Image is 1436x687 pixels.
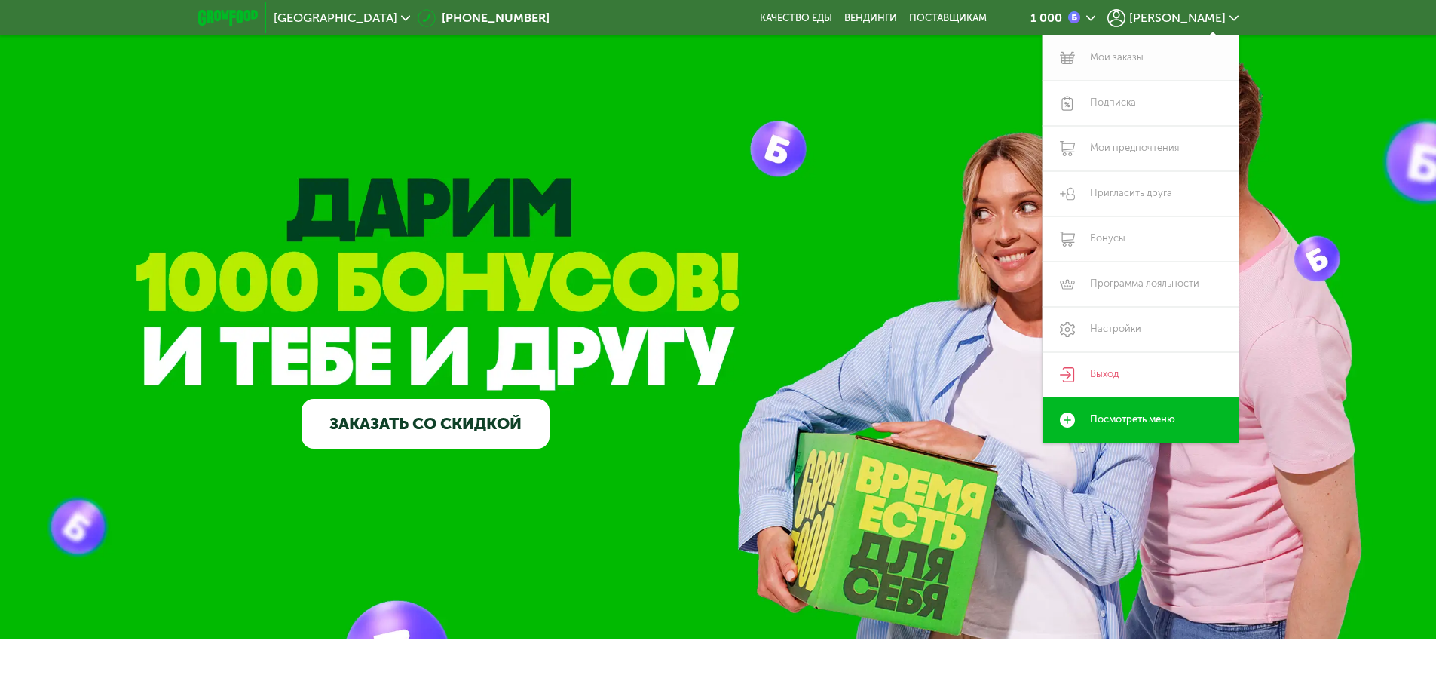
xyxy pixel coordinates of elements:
[1043,216,1239,262] a: Бонусы
[1043,81,1239,126] a: Подписка
[1043,397,1239,443] a: Посмотреть меню
[1043,171,1239,216] a: Пригласить друга
[1043,262,1239,307] a: Программа лояльности
[1043,126,1239,171] a: Мои предпочтения
[844,12,897,24] a: Вендинги
[418,9,550,27] a: [PHONE_NUMBER]
[1043,352,1239,397] a: Выход
[1043,307,1239,352] a: Настройки
[760,12,832,24] a: Качество еды
[1129,12,1226,24] span: [PERSON_NAME]
[909,12,987,24] div: поставщикам
[302,399,550,449] a: Заказать со скидкой
[274,12,397,24] span: [GEOGRAPHIC_DATA]
[1043,35,1239,81] a: Мои заказы
[1030,12,1062,24] div: 1 000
